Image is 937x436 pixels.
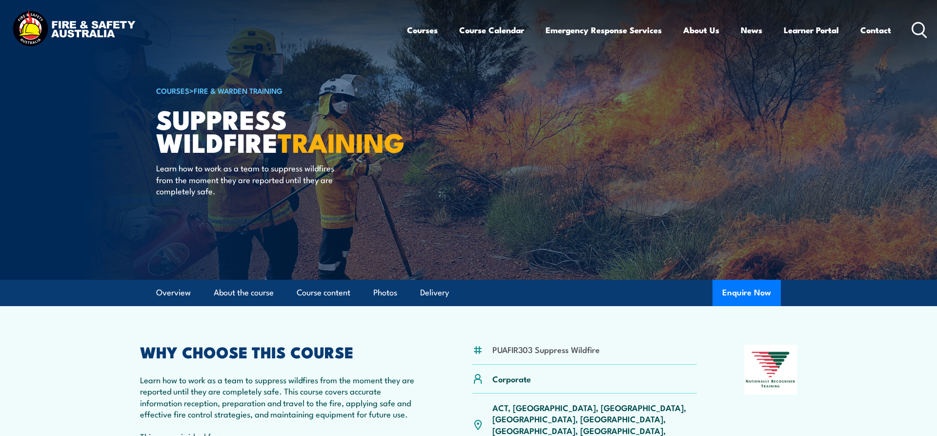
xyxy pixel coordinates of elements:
[194,85,283,96] a: Fire & Warden Training
[860,17,891,43] a: Contact
[546,17,662,43] a: Emergency Response Services
[373,280,397,306] a: Photos
[156,85,189,96] a: COURSES
[156,162,334,196] p: Learn how to work as a team to suppress wildfires from the moment they are reported until they ar...
[459,17,524,43] a: Course Calendar
[214,280,274,306] a: About the course
[156,280,191,306] a: Overview
[744,345,797,394] img: Nationally Recognised Training logo.
[140,345,425,358] h2: WHY CHOOSE THIS COURSE
[741,17,762,43] a: News
[278,121,405,162] strong: TRAINING
[420,280,449,306] a: Delivery
[156,84,397,96] h6: >
[784,17,839,43] a: Learner Portal
[683,17,719,43] a: About Us
[297,280,350,306] a: Course content
[140,374,425,420] p: Learn how to work as a team to suppress wildfires from the moment they are reported until they ar...
[713,280,781,306] button: Enquire Now
[156,107,397,153] h1: Suppress Wildfire
[492,344,600,355] li: PUAFIR303 Suppress Wildfire
[407,17,438,43] a: Courses
[492,373,531,384] p: Corporate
